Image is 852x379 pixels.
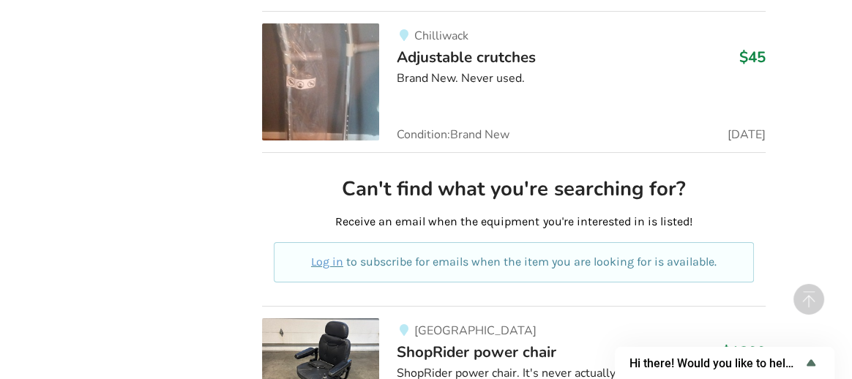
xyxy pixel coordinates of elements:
[397,342,556,362] span: ShopRider power chair
[728,129,766,140] span: [DATE]
[397,129,509,140] span: Condition: Brand New
[397,70,765,87] div: Brand New. Never used.
[274,214,753,230] p: Receive an email when the equipment you're interested in is listed!
[629,354,820,372] button: Show survey - Hi there! Would you like to help us improve AssistList?
[629,356,802,370] span: Hi there! Would you like to help us improve AssistList?
[414,323,537,339] span: [GEOGRAPHIC_DATA]
[311,255,343,269] a: Log in
[739,48,766,67] h3: $45
[722,342,766,361] h3: $1800
[414,28,468,44] span: Chilliwack
[262,23,379,140] img: mobility-adjustable crutches
[397,47,536,67] span: Adjustable crutches
[262,11,765,152] a: mobility-adjustable crutches ChilliwackAdjustable crutches$45Brand New. Never used.Condition:Bran...
[274,176,753,202] h2: Can't find what you're searching for?
[291,254,736,271] p: to subscribe for emails when the item you are looking for is available.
